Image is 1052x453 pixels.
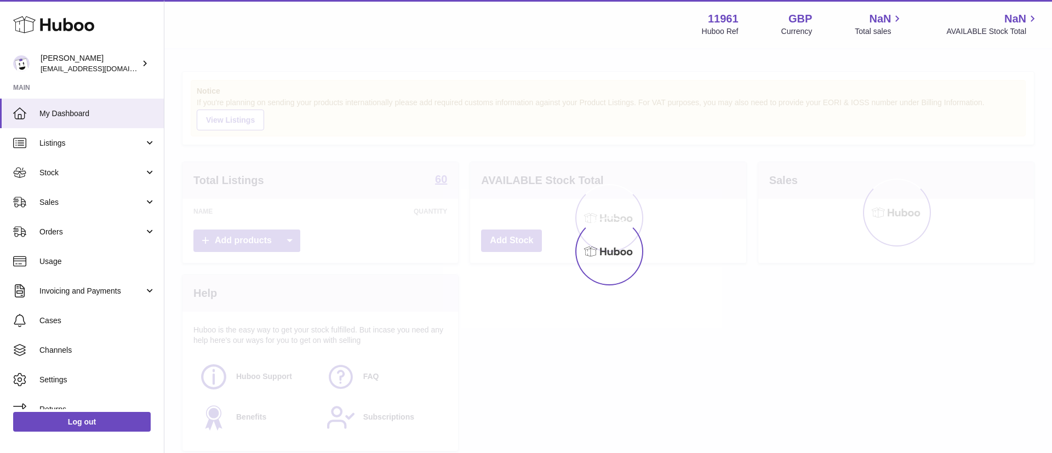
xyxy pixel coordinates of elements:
[788,12,812,26] strong: GBP
[946,12,1039,37] a: NaN AVAILABLE Stock Total
[39,227,144,237] span: Orders
[39,168,144,178] span: Stock
[39,375,156,385] span: Settings
[781,26,813,37] div: Currency
[39,138,144,148] span: Listings
[41,53,139,74] div: [PERSON_NAME]
[855,12,904,37] a: NaN Total sales
[39,316,156,326] span: Cases
[41,64,161,73] span: [EMAIL_ADDRESS][DOMAIN_NAME]
[1004,12,1026,26] span: NaN
[39,256,156,267] span: Usage
[39,197,144,208] span: Sales
[39,286,144,296] span: Invoicing and Payments
[39,404,156,415] span: Returns
[13,412,151,432] a: Log out
[946,26,1039,37] span: AVAILABLE Stock Total
[39,345,156,355] span: Channels
[708,12,739,26] strong: 11961
[702,26,739,37] div: Huboo Ref
[39,108,156,119] span: My Dashboard
[13,55,30,72] img: internalAdmin-11961@internal.huboo.com
[855,26,904,37] span: Total sales
[869,12,891,26] span: NaN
